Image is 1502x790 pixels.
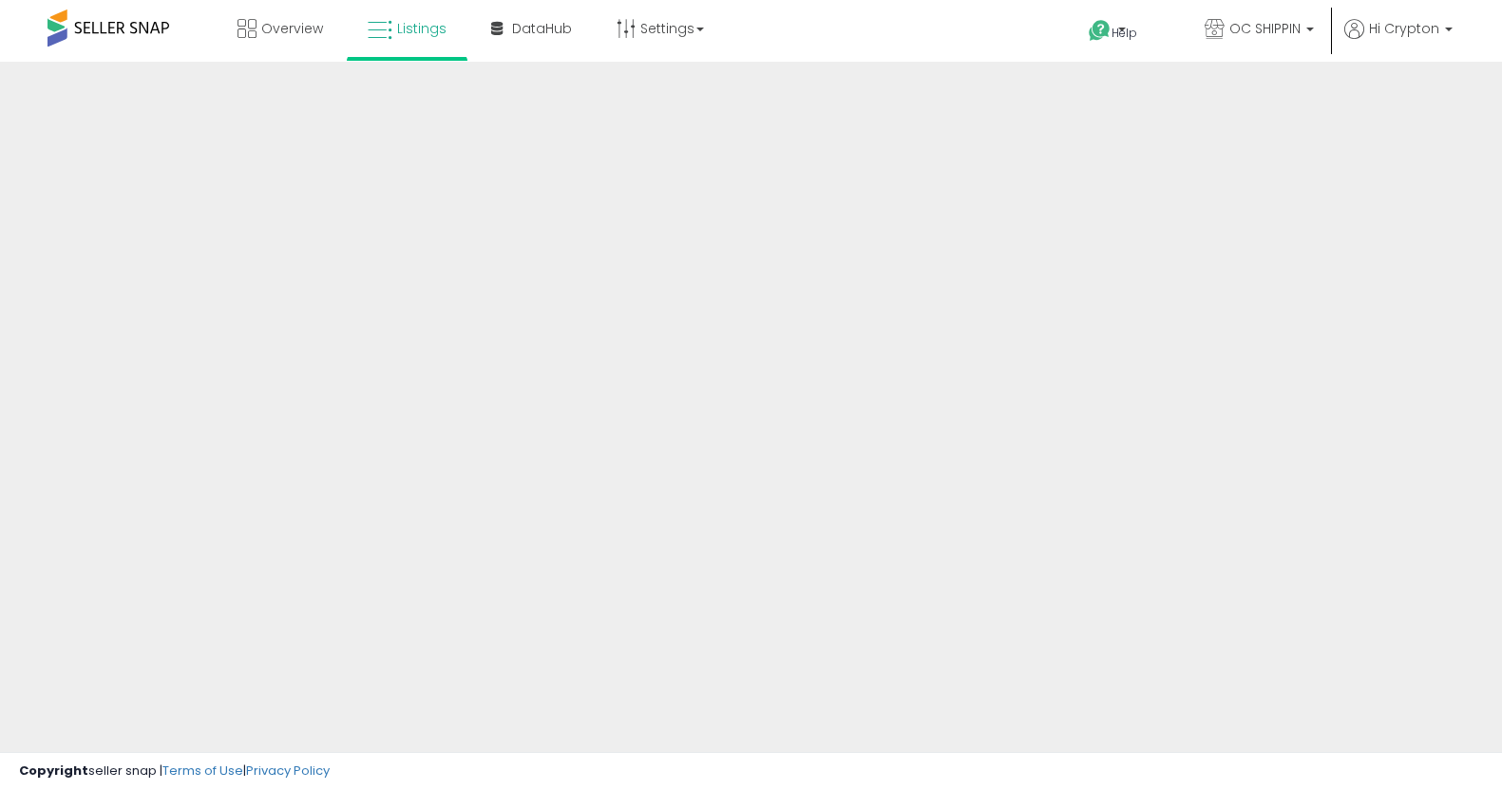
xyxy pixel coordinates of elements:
[1229,19,1301,38] span: OC SHIPPIN
[246,762,330,780] a: Privacy Policy
[162,762,243,780] a: Terms of Use
[19,762,330,781] div: seller snap | |
[1369,19,1439,38] span: Hi Crypton
[397,19,447,38] span: Listings
[1074,5,1174,62] a: Help
[1088,19,1112,43] i: Get Help
[1344,19,1453,62] a: Hi Crypton
[261,19,323,38] span: Overview
[1112,25,1137,41] span: Help
[19,762,88,780] strong: Copyright
[512,19,572,38] span: DataHub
